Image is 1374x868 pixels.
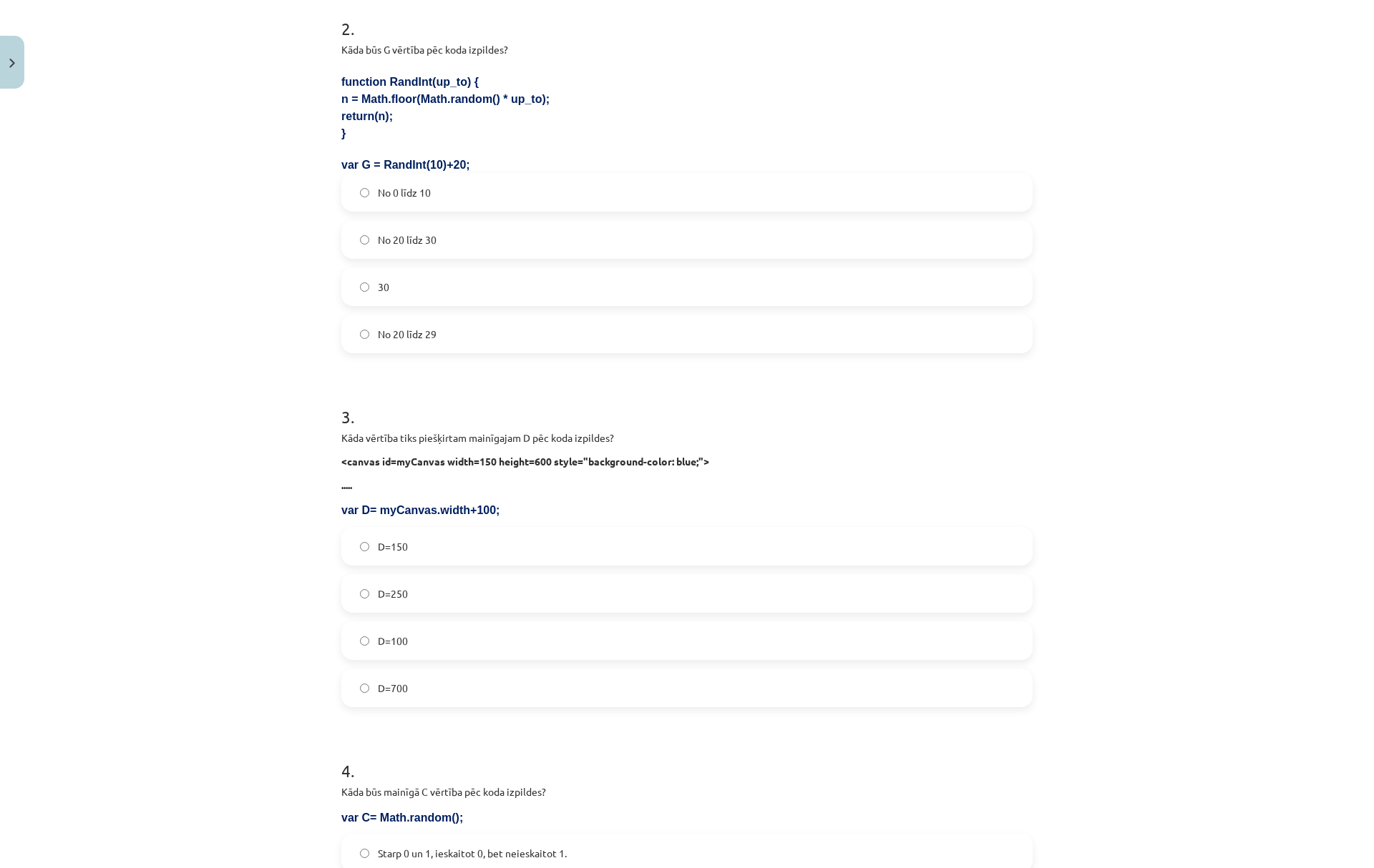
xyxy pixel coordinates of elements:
[360,849,369,858] input: Starp 0 un 1, ieskaitot 0, bet neieskaitot 1.
[341,110,393,122] span: return(n);
[360,188,369,197] input: No 0 līdz 10
[360,282,369,292] input: 30
[341,736,1033,780] h1: 4 .
[341,478,352,491] strong: .....
[9,59,15,68] img: icon-close-lesson-0947bae3869378f0d4975bcd49f059093ad1ed9edebbc8119c70593378902aed.svg
[341,504,500,516] span: var D= myCanvas.width+100;
[341,159,470,171] span: var G = RandInt(10)+20;
[378,539,408,554] span: D=150
[341,430,1033,445] p: Kāda vērtība tiks piešķirtam mainīgajam D pēc koda izpildes?
[360,235,369,245] input: No 20 līdz 30
[341,455,709,468] strong: <canvas id=myCanvas width=150 height=600 style="background-color: blue;">
[378,633,408,648] span: D=100
[360,636,369,646] input: D=100
[341,382,1033,426] h1: 3 .
[360,684,369,693] input: D=700
[341,812,463,824] span: var C= Math.random();
[360,330,369,339] input: No 20 līdz 29
[378,280,389,295] span: 30
[341,784,1033,799] p: Kāda būs mainīgā C vērtība pēc koda izpildes?
[341,76,479,88] span: function RandInt(up_to) {
[378,681,408,696] span: D=700
[341,127,346,139] span: }
[360,589,369,598] input: D=250
[360,542,369,551] input: D=150
[378,846,567,861] span: Starp 0 un 1, ieskaitot 0, bet neieskaitot 1.
[378,232,437,247] span: No 20 līdz 30
[378,185,431,200] span: No 0 līdz 10
[378,586,408,601] span: D=250
[341,42,1033,57] p: Kāda būs G vērtība pēc koda izpildes?
[378,327,437,342] span: No 20 līdz 29
[341,93,550,105] span: n = Math.floor(Math.random() * up_to);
